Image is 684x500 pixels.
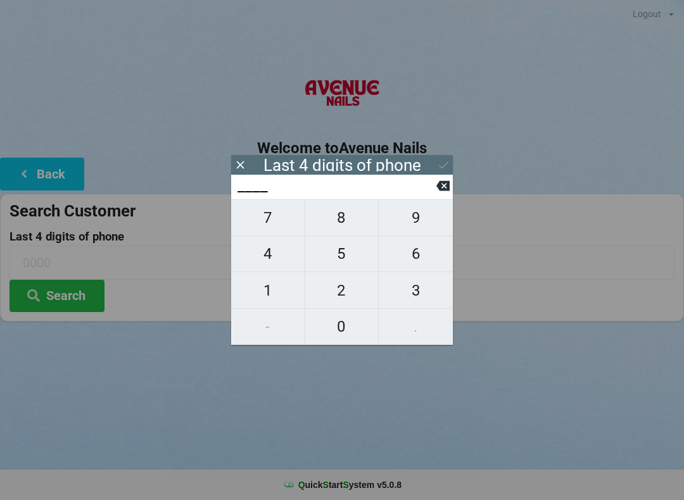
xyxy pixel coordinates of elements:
button: 8 [305,199,379,236]
span: 4 [231,241,305,267]
button: 6 [379,236,453,272]
button: 1 [231,272,305,308]
span: 8 [305,204,379,231]
span: 1 [231,277,305,304]
button: 5 [305,236,379,272]
button: 7 [231,199,305,236]
button: 0 [305,309,379,345]
span: 9 [379,204,453,231]
span: 3 [379,277,453,304]
button: 2 [305,272,379,308]
span: 5 [305,241,379,267]
button: 4 [231,236,305,272]
span: 0 [305,313,379,340]
button: 9 [379,199,453,236]
span: 7 [231,204,305,231]
div: Last 4 digits of phone [263,159,421,172]
button: 3 [379,272,453,308]
span: 6 [379,241,453,267]
span: 2 [305,277,379,304]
